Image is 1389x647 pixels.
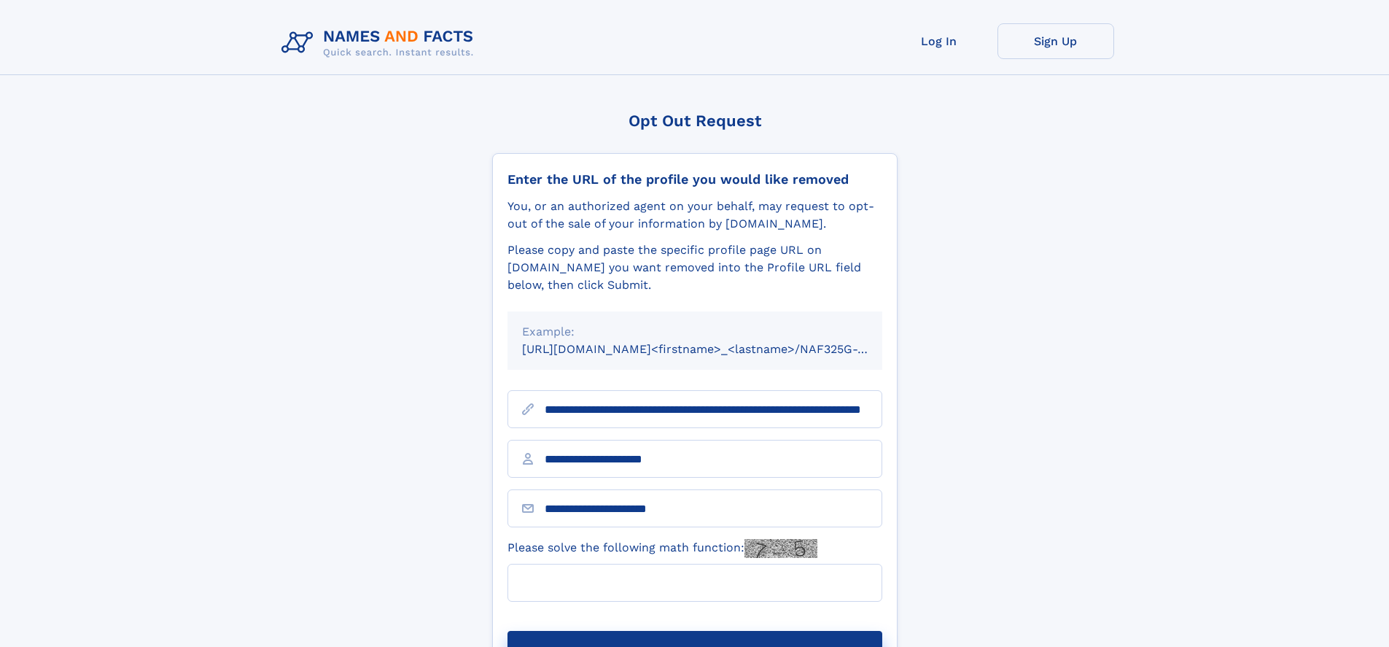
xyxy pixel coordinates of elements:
a: Sign Up [997,23,1114,59]
div: Example: [522,323,868,341]
img: Logo Names and Facts [276,23,486,63]
div: You, or an authorized agent on your behalf, may request to opt-out of the sale of your informatio... [507,198,882,233]
a: Log In [881,23,997,59]
div: Enter the URL of the profile you would like removed [507,171,882,187]
div: Opt Out Request [492,112,898,130]
small: [URL][DOMAIN_NAME]<firstname>_<lastname>/NAF325G-xxxxxxxx [522,342,910,356]
div: Please copy and paste the specific profile page URL on [DOMAIN_NAME] you want removed into the Pr... [507,241,882,294]
label: Please solve the following math function: [507,539,817,558]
